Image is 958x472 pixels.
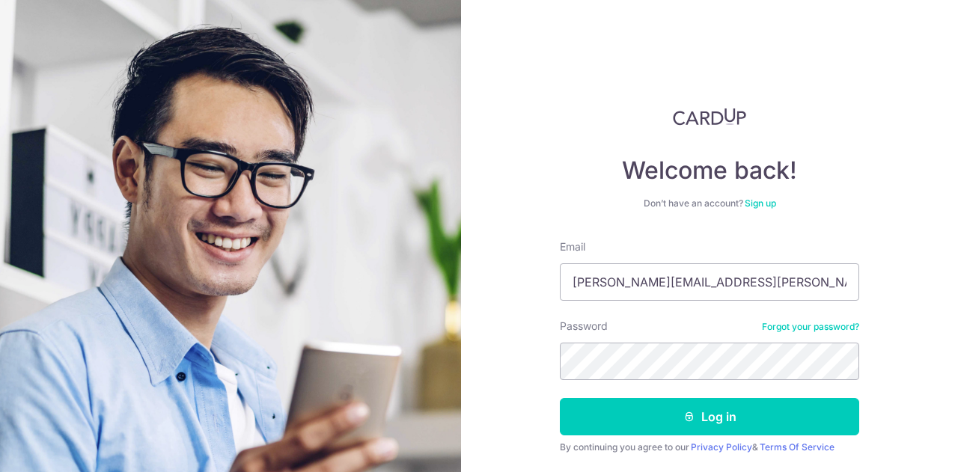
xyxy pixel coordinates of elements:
[560,239,585,254] label: Email
[560,263,859,301] input: Enter your Email
[760,441,835,453] a: Terms Of Service
[762,321,859,333] a: Forgot your password?
[673,108,746,126] img: CardUp Logo
[560,441,859,453] div: By continuing you agree to our &
[691,441,752,453] a: Privacy Policy
[745,197,776,209] a: Sign up
[560,197,859,209] div: Don’t have an account?
[560,398,859,435] button: Log in
[560,319,608,334] label: Password
[560,156,859,186] h4: Welcome back!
